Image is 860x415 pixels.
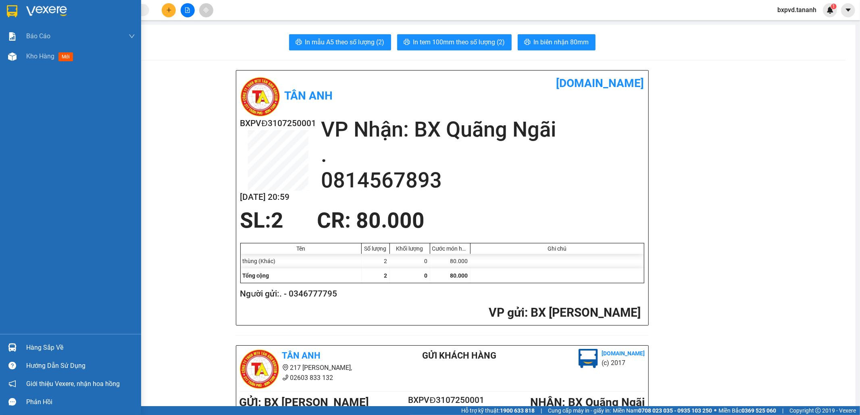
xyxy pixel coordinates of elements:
[473,245,642,252] div: Ghi chú
[289,34,391,50] button: printerIn mẫu A5 theo số lượng (2)
[296,39,302,46] span: printer
[26,379,120,389] span: Giới thiệu Vexere, nhận hoa hồng
[534,37,589,47] span: In biên nhận 80mm
[364,245,387,252] div: Số lượng
[430,254,471,268] div: 80.000
[461,406,535,415] span: Hỗ trợ kỹ thuật:
[602,350,645,357] b: [DOMAIN_NAME]
[524,39,531,46] span: printer
[199,3,213,17] button: aim
[392,245,428,252] div: Khối lượng
[239,349,280,389] img: logo.jpg
[203,7,209,13] span: aim
[548,406,611,415] span: Cung cấp máy in - giấy in:
[282,351,321,361] b: Tân Anh
[518,34,596,50] button: printerIn biên nhận 80mm
[408,394,476,407] h2: BXPVĐ3107250001
[771,5,823,15] span: bxpvd.tananh
[239,373,389,383] li: 02603 833 132
[8,398,16,406] span: message
[815,408,821,413] span: copyright
[321,142,644,168] h2: .
[317,208,425,233] span: CR : 80.000
[26,396,135,408] div: Phản hồi
[271,208,284,233] span: 2
[450,272,468,279] span: 80.000
[240,77,281,117] img: logo.jpg
[243,245,359,252] div: Tên
[489,305,525,320] span: VP gửi
[718,406,776,415] span: Miền Bắc
[321,117,644,142] h2: VP Nhận: BX Quãng Ngãi
[181,3,195,17] button: file-add
[26,31,50,41] span: Báo cáo
[321,168,644,193] h2: 0814567893
[8,343,17,352] img: warehouse-icon
[404,39,410,46] span: printer
[714,409,716,412] span: ⚪️
[240,287,641,301] h2: Người gửi: . - 0346777795
[530,396,645,409] b: NHẬN : BX Quãng Ngãi
[240,208,271,233] span: SL:
[26,342,135,354] div: Hàng sắp về
[397,34,512,50] button: printerIn tem 100mm theo số lượng (2)
[827,6,834,14] img: icon-new-feature
[58,52,73,61] span: mới
[240,191,316,204] h2: [DATE] 20:59
[425,272,428,279] span: 0
[7,5,17,17] img: logo-vxr
[162,3,176,17] button: plus
[243,272,269,279] span: Tổng cộng
[500,407,535,414] strong: 1900 633 818
[239,363,389,373] li: 217 [PERSON_NAME],
[26,360,135,372] div: Hướng dẫn sử dụng
[741,407,776,414] strong: 0369 525 060
[845,6,852,14] span: caret-down
[185,7,190,13] span: file-add
[432,245,468,252] div: Cước món hàng
[26,52,54,60] span: Kho hàng
[282,364,289,371] span: environment
[390,254,430,268] div: 0
[8,52,17,61] img: warehouse-icon
[831,4,837,9] sup: 1
[305,37,385,47] span: In mẫu A5 theo số lượng (2)
[362,254,390,268] div: 2
[240,305,641,321] h2: : BX [PERSON_NAME]
[579,349,598,368] img: logo.jpg
[541,406,542,415] span: |
[239,396,369,409] b: GỬI : BX [PERSON_NAME]
[8,380,16,388] span: notification
[384,272,387,279] span: 2
[782,406,783,415] span: |
[832,4,835,9] span: 1
[422,351,496,361] b: Gửi khách hàng
[166,7,172,13] span: plus
[282,374,289,381] span: phone
[841,3,855,17] button: caret-down
[413,37,505,47] span: In tem 100mm theo số lượng (2)
[129,33,135,39] span: down
[556,77,644,90] b: [DOMAIN_NAME]
[638,407,712,414] strong: 0708 023 035 - 0935 103 250
[602,358,645,368] li: (c) 2017
[8,362,16,369] span: question-circle
[613,406,712,415] span: Miền Nam
[8,32,17,41] img: solution-icon
[241,254,362,268] div: thùng (Khác)
[285,89,333,102] b: Tân Anh
[240,117,316,130] h2: BXPVĐ3107250001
